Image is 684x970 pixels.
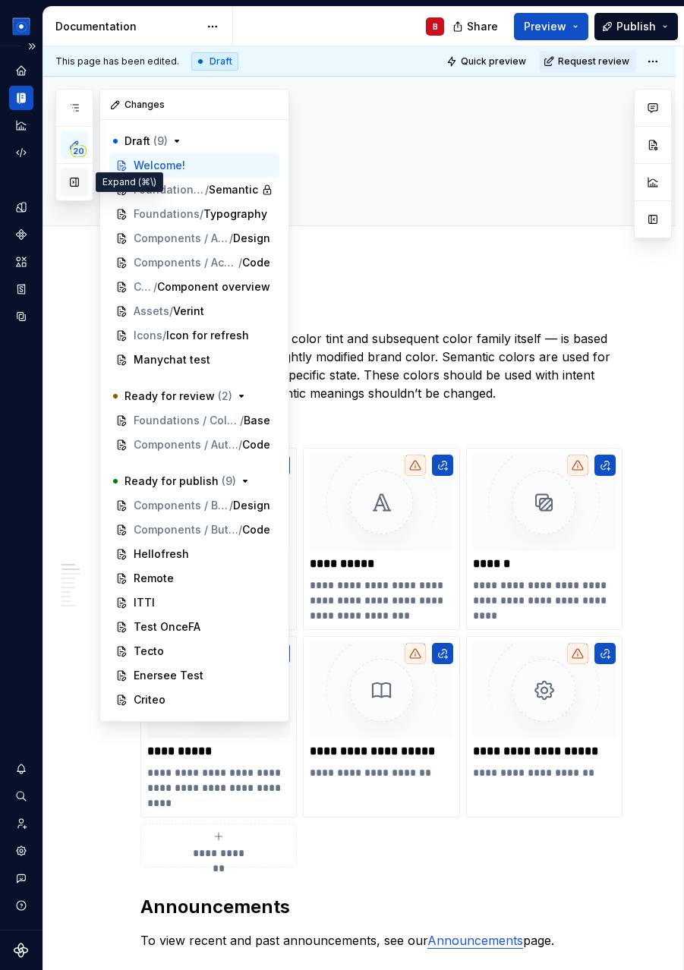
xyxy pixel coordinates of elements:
[242,522,270,537] span: Code
[140,895,615,919] h2: Announcements
[203,206,267,222] span: Typography
[9,757,33,781] button: Notifications
[109,542,279,566] a: Hellofresh
[514,13,588,40] button: Preview
[109,348,279,372] a: Manychat test
[616,19,656,34] span: Publish
[9,811,33,836] a: Invite team
[9,140,33,165] a: Code automation
[473,455,616,550] img: f6e3719e-8f8f-4a87-804e-fd5b7508e3da.png
[140,296,615,317] h3: Semantic palette
[166,328,249,343] span: Icon for refresh
[134,595,155,610] span: ITTI
[109,129,279,153] button: Draft (9)
[109,688,279,712] a: Criteo
[12,17,30,36] img: 049812b6-2877-400d-9dc9-987621144c16.png
[445,13,508,40] button: Share
[162,328,166,343] span: /
[134,692,165,707] span: Criteo
[125,134,168,149] span: Draft
[134,206,200,222] span: Foundations
[238,522,242,537] span: /
[109,493,279,518] a: Components / Button/Design
[473,643,616,739] img: 14b8ef7f-fe9d-4c7f-9a7f-3a537c899d3b.png
[96,172,163,192] div: Expand (⌘\)
[109,153,279,178] a: Welcome!
[9,113,33,137] a: Analytics
[9,250,33,274] a: Assets
[9,277,33,301] a: Storybook stories
[55,19,199,34] div: Documentation
[222,474,236,487] span: ( 9 )
[134,522,238,537] span: Components / Button
[134,158,185,173] span: Welcome!
[9,866,33,890] button: Contact support
[134,182,205,197] span: Foundations / Colors
[169,304,173,319] span: /
[427,933,523,948] a: Announcements
[9,304,33,329] div: Data sources
[9,839,33,863] a: Settings
[244,413,270,428] span: Base
[140,931,615,950] p: To view recent and past announcements, see our page.
[233,231,270,246] span: Design
[238,437,242,452] span: /
[238,255,242,270] span: /
[558,55,629,68] span: Request review
[153,134,168,147] span: ( 9 )
[109,275,279,299] a: Components/Component overview
[240,413,244,428] span: /
[9,86,33,110] a: Documentation
[134,619,200,635] span: Test OnceFA
[233,498,270,513] span: Design
[125,389,232,404] span: Ready for review
[9,784,33,808] button: Search ⌘K
[191,52,238,71] div: Draft
[242,437,270,452] span: Code
[109,299,279,323] a: Assets/Verint
[134,231,229,246] span: Components / Accordion
[109,202,279,226] a: Foundations/Typography
[109,518,279,542] a: Components / Button/Code
[134,571,174,586] span: Remote
[109,384,279,408] button: Ready for review (2)
[200,206,203,222] span: /
[229,498,233,513] span: /
[433,20,438,33] div: B
[442,51,533,72] button: Quick preview
[242,255,270,270] span: Code
[109,226,279,250] a: Components / Accordion/Design
[9,58,33,83] a: Home
[310,455,452,550] img: d2b2f80b-e015-4d15-a820-c9552cd7554f.png
[134,437,238,452] span: Components / Autocomplete
[209,182,258,197] span: Semantic
[100,90,288,120] div: Changes
[134,644,164,659] span: Tecto
[310,643,452,739] img: b520f683-daa6-437b-95f1-226f1e138359.png
[9,195,33,219] a: Design tokens
[134,255,238,270] span: Components / Accordion
[539,51,636,72] button: Request review
[134,352,210,367] span: Manychat test
[14,943,29,958] a: Supernova Logo
[134,304,169,319] span: Assets
[173,304,204,319] span: Verint
[109,615,279,639] a: Test OnceFA
[109,566,279,591] a: Remote
[524,19,566,34] span: Preview
[109,663,279,688] a: Enersee Test
[229,231,233,246] span: /
[134,498,229,513] span: Components / Button
[9,222,33,247] a: Components
[134,279,153,294] span: Components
